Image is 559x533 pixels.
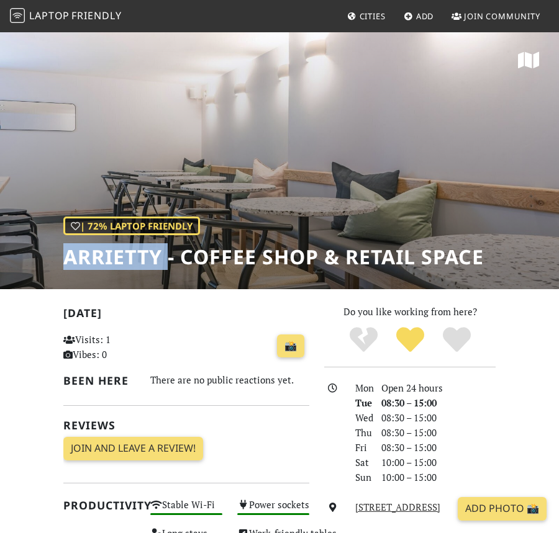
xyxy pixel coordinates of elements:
[277,334,304,358] a: 📸
[342,5,391,27] a: Cities
[230,496,317,525] div: Power sockets
[374,410,503,425] div: 08:30 – 15:00
[360,11,386,22] span: Cities
[29,9,70,22] span: Laptop
[348,395,374,410] div: Tue
[63,332,135,362] p: Visits: 1 Vibes: 0
[374,440,503,455] div: 08:30 – 15:00
[374,470,503,485] div: 10:00 – 15:00
[10,8,25,23] img: LaptopFriendly
[63,437,203,460] a: Join and leave a review!
[399,5,439,27] a: Add
[63,499,135,512] h2: Productivity
[63,419,309,432] h2: Reviews
[374,455,503,470] div: 10:00 – 15:00
[348,455,374,470] div: Sat
[387,326,434,354] div: Yes
[63,307,309,325] h2: [DATE]
[143,496,230,525] div: Stable Wi-Fi
[447,5,545,27] a: Join Community
[464,11,540,22] span: Join Community
[348,410,374,425] div: Wed
[150,372,309,388] div: There are no public reactions yet.
[374,395,503,410] div: 08:30 – 15:00
[63,374,135,387] h2: Been here
[434,326,480,354] div: Definitely!
[348,440,374,455] div: Fri
[348,380,374,395] div: Mon
[348,470,374,485] div: Sun
[374,380,503,395] div: Open 24 hours
[340,326,387,354] div: No
[355,501,440,513] a: [STREET_ADDRESS]
[416,11,434,22] span: Add
[63,245,484,269] h1: Arrietty - Coffee Shop & Retail Space
[458,497,547,521] a: Add Photo 📸
[10,6,122,27] a: LaptopFriendly LaptopFriendly
[324,304,496,319] p: Do you like working from here?
[63,217,200,235] div: | 72% Laptop Friendly
[348,425,374,440] div: Thu
[71,9,121,22] span: Friendly
[374,425,503,440] div: 08:30 – 15:00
